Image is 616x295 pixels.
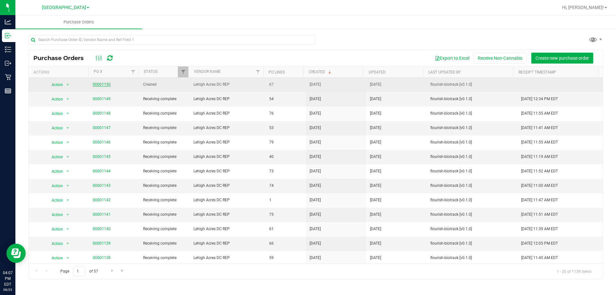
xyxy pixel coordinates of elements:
a: 00001138 [93,256,111,260]
span: Lehigh Acres DC REP [193,154,261,160]
inline-svg: Retail [5,74,11,80]
a: 00001141 [93,212,111,217]
span: 75 [269,212,302,218]
span: select [64,109,72,118]
span: Receiving complete [143,125,186,131]
button: Export to Excel [431,53,474,64]
span: [GEOGRAPHIC_DATA] [42,5,86,10]
span: [DATE] [310,154,321,160]
span: [DATE] [310,183,321,189]
span: [DATE] [370,125,381,131]
a: Go to the next page [107,266,117,275]
span: [DATE] 11:55 AM EDT [521,139,558,145]
span: [DATE] [370,183,381,189]
p: 04:07 PM EDT [3,270,13,287]
inline-svg: Inventory [5,46,11,53]
iframe: Resource center [6,244,26,263]
a: 00001143 [93,183,111,188]
span: Lehigh Acres DC REP [193,110,261,117]
span: [DATE] 11:55 AM EDT [521,110,558,117]
span: Receiving complete [143,154,186,160]
span: 1 [269,197,302,203]
span: Receiving complete [143,168,186,174]
span: Action [46,167,63,176]
span: 54 [269,96,302,102]
span: 66 [269,240,302,247]
a: Last Updated By [428,70,461,74]
span: [DATE] [310,197,321,203]
a: 00001150 [93,82,111,87]
a: Go to the last page [118,266,127,275]
span: flourish-biotrack [v0.1.0] [430,168,513,174]
span: select [64,167,72,176]
a: 00001149 [93,97,111,101]
span: Receiving complete [143,110,186,117]
p: 08/25 [3,287,13,292]
span: Lehigh Acres DC REP [193,197,261,203]
span: [DATE] 11:52 AM EDT [521,168,558,174]
a: 00001145 [93,154,111,159]
span: Receiving complete [143,183,186,189]
span: [DATE] [310,96,321,102]
span: Action [46,254,63,263]
span: flourish-biotrack [v0.1.0] [430,110,513,117]
a: Filter [128,66,138,77]
span: [DATE] [310,212,321,218]
span: Lehigh Acres DC REP [193,212,261,218]
span: [DATE] 11:45 AM EDT [521,255,558,261]
a: PO Lines [269,70,285,74]
span: [DATE] 11:41 AM EDT [521,125,558,131]
span: Action [46,124,63,133]
span: [DATE] 12:34 PM EDT [521,96,558,102]
span: Hi, [PERSON_NAME]! [562,5,604,10]
span: Lehigh Acres DC REP [193,139,261,145]
span: Created [143,82,186,88]
span: Action [46,138,63,147]
input: 1 [73,266,85,276]
span: Action [46,196,63,205]
span: select [64,225,72,234]
span: [DATE] [310,125,321,131]
span: [DATE] [370,226,381,232]
a: 00001146 [93,140,111,144]
span: Action [46,152,63,161]
span: flourish-biotrack [v0.1.0] [430,197,513,203]
span: Action [46,225,63,234]
a: 00001139 [93,241,111,246]
span: Create new purchase order [535,56,589,61]
span: Lehigh Acres DC REP [193,183,261,189]
span: Action [46,239,63,248]
span: 53 [269,125,302,131]
button: Receive Non-Cannabis [474,53,526,64]
input: Search Purchase Order ID, Vendor Name and Ref Field 1 [28,35,316,45]
a: 00001142 [93,198,111,202]
inline-svg: Inbound [5,32,11,39]
a: PO # [94,69,102,74]
span: select [64,138,72,147]
span: [DATE] [370,82,381,88]
span: [DATE] 11:51 AM EDT [521,212,558,218]
span: [DATE] 11:19 AM EDT [521,154,558,160]
span: select [64,196,72,205]
span: Lehigh Acres DC REP [193,168,261,174]
inline-svg: Analytics [5,19,11,25]
span: 59 [269,255,302,261]
span: Receiving complete [143,96,186,102]
span: flourish-biotrack [v0.1.0] [430,82,513,88]
a: Filter [253,66,263,77]
span: Receiving complete [143,240,186,247]
span: [DATE] 11:39 AM EDT [521,226,558,232]
span: [DATE] [370,96,381,102]
span: flourish-biotrack [v0.1.0] [430,183,513,189]
inline-svg: Reports [5,88,11,94]
span: Receiving complete [143,212,186,218]
span: flourish-biotrack [v0.1.0] [430,226,513,232]
span: select [64,152,72,161]
a: Filter [178,66,188,77]
a: Purchase Orders [15,15,142,29]
span: [DATE] 12:05 PM EDT [521,240,558,247]
span: [DATE] [370,154,381,160]
span: [DATE] [310,168,321,174]
span: Receiving complete [143,139,186,145]
span: 79 [269,139,302,145]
